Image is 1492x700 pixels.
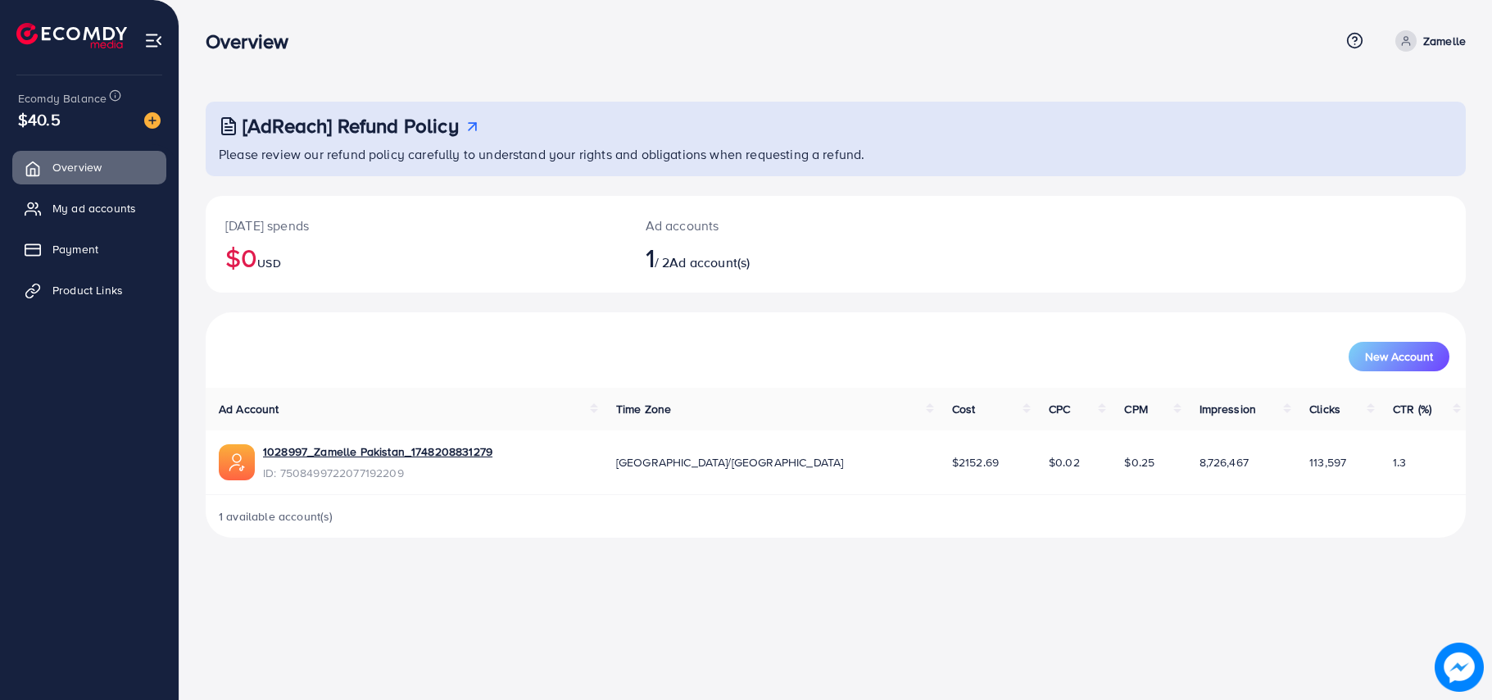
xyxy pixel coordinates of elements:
[1423,31,1466,51] p: Zamelle
[52,282,123,298] span: Product Links
[1049,401,1070,417] span: CPC
[1309,401,1340,417] span: Clicks
[12,233,166,266] a: Payment
[1049,454,1080,470] span: $0.02
[206,30,302,53] h3: Overview
[263,443,492,460] a: 1028997_Zamelle Pakistan_1748208831279
[952,401,976,417] span: Cost
[144,31,163,50] img: menu
[12,274,166,307] a: Product Links
[52,241,98,257] span: Payment
[16,23,127,48] img: logo
[18,107,61,131] span: $40.5
[225,216,606,235] p: [DATE] spends
[1389,30,1466,52] a: Zamelle
[257,255,280,271] span: USD
[669,253,750,271] span: Ad account(s)
[1393,401,1431,417] span: CTR (%)
[1435,643,1484,692] img: image
[12,151,166,184] a: Overview
[243,114,459,138] h3: [AdReach] Refund Policy
[1124,454,1154,470] span: $0.25
[219,444,255,480] img: ic-ads-acc.e4c84228.svg
[52,200,136,216] span: My ad accounts
[1393,454,1406,470] span: 1.3
[219,508,333,525] span: 1 available account(s)
[1199,401,1257,417] span: Impression
[616,454,844,470] span: [GEOGRAPHIC_DATA]/[GEOGRAPHIC_DATA]
[1365,351,1433,362] span: New Account
[1349,342,1449,371] button: New Account
[1309,454,1346,470] span: 113,597
[144,112,161,129] img: image
[219,401,279,417] span: Ad Account
[1199,454,1249,470] span: 8,726,467
[616,401,671,417] span: Time Zone
[646,239,655,276] span: 1
[52,159,102,175] span: Overview
[18,90,107,107] span: Ecomdy Balance
[225,242,606,273] h2: $0
[12,192,166,225] a: My ad accounts
[263,465,492,481] span: ID: 7508499722077192209
[952,454,999,470] span: $2152.69
[219,144,1456,164] p: Please review our refund policy carefully to understand your rights and obligations when requesti...
[646,242,922,273] h2: / 2
[1124,401,1147,417] span: CPM
[646,216,922,235] p: Ad accounts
